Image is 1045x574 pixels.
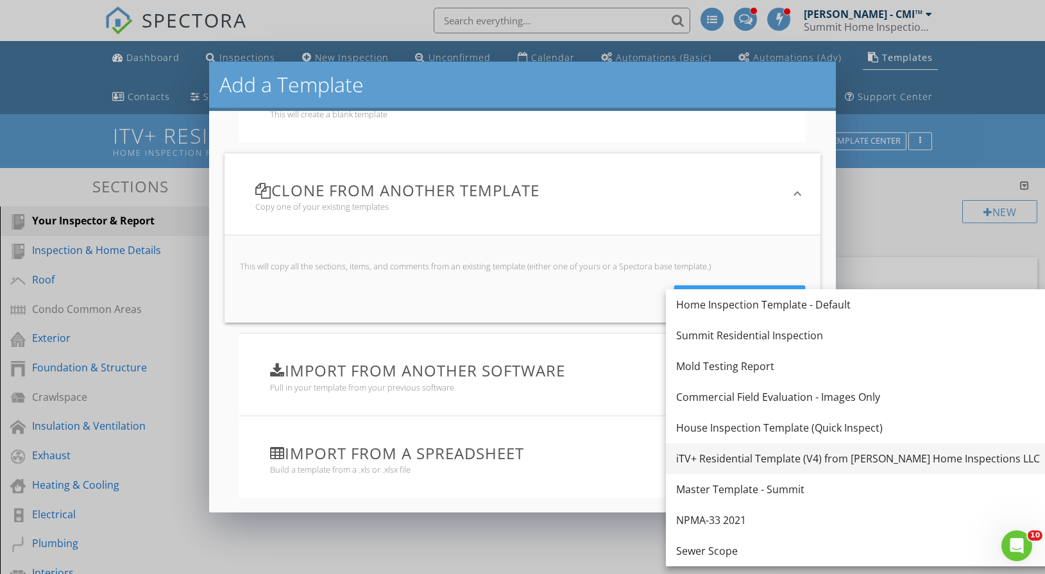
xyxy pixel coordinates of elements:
[270,362,760,379] h3: Import from another software
[676,512,1040,528] div: NPMA-33 2021
[676,543,1040,559] div: Sewer Scope
[255,201,774,212] div: Copy one of your existing templates
[674,285,805,308] button: Choose template
[676,389,1040,405] div: Commercial Field Evaluation - Images Only
[676,451,1040,466] div: iTV+ Residential Template (V4) from [PERSON_NAME] Home Inspections LLC
[676,359,1040,374] div: Mold Testing Report
[676,297,1040,312] div: Home Inspection Template - Default
[790,186,805,201] i: keyboard_arrow_down
[270,382,760,393] div: Pull in your template from your previous software
[255,181,774,199] h3: Clone from another template
[676,328,1040,343] div: Summit Residential Inspection
[270,464,760,475] div: Build a template from a .xls or .xlsx file
[1001,530,1032,561] iframe: Intercom live chat
[235,261,810,271] div: This will copy all the sections, items, and comments from an existing template (either one of you...
[1028,530,1042,541] span: 10
[676,482,1040,497] div: Master Template - Summit
[270,109,760,119] div: This will create a blank template
[695,286,784,309] div: Choose template
[270,444,760,462] h3: Import from a spreadsheet
[219,72,826,97] h2: Add a Template
[676,420,1040,435] div: House Inspection Template (Quick Inspect)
